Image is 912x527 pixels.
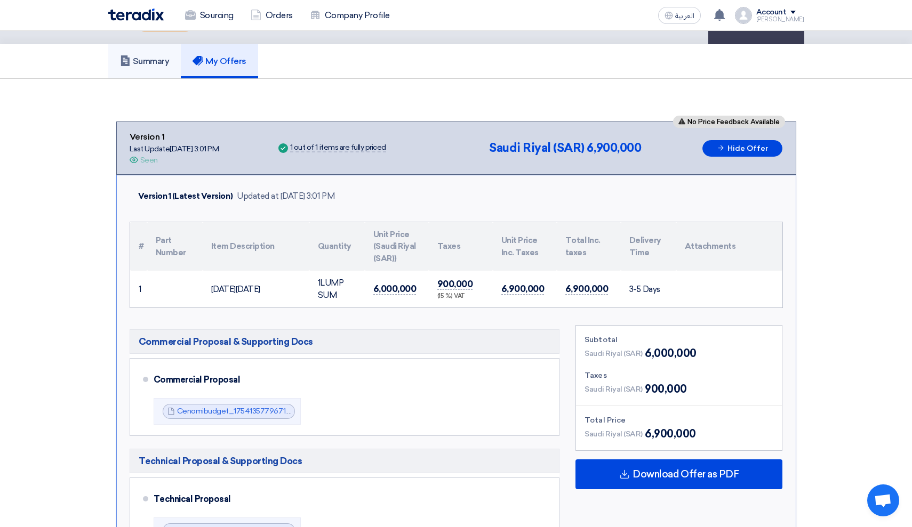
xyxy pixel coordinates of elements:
span: 6,900,000 [501,283,545,295]
td: LUMP SUM [309,271,365,307]
div: Updated at [DATE] 3:01 PM [237,190,334,202]
div: Seen [140,155,158,166]
span: العربية [675,12,694,20]
span: 6,900,000 [587,141,641,155]
span: Technical Proposal & Supporting Docs [139,455,302,467]
a: Summary [108,44,181,78]
th: Quantity [309,222,365,271]
div: Commercial Proposal [154,367,542,393]
span: 6,900,000 [645,426,696,442]
span: No Price Feedback Available [687,118,780,125]
th: Unit Price (Saudi Riyal (SAR)) [365,222,429,271]
a: Company Profile [301,4,398,27]
img: profile_test.png [735,7,752,24]
a: Orders [242,4,301,27]
div: Total Price [585,415,773,426]
div: 1 out of 1 items are fully priced [290,144,386,152]
span: 900,000 [437,279,473,290]
th: Attachments [676,222,782,271]
div: Account [756,8,787,17]
div: Subtotal [585,334,773,345]
div: Last Update [DATE] 3:01 PM [130,143,219,155]
th: Part Number [147,222,203,271]
span: 6,000,000 [645,345,697,361]
span: Saudi Riyal (SAR) [585,428,643,440]
a: My Offers [181,44,258,78]
th: Item Description [203,222,309,271]
h5: Summary [120,56,170,67]
div: Taxes [585,370,773,381]
th: # [130,222,147,271]
th: Unit Price Inc. Taxes [493,222,557,271]
div: Technical Proposal [154,487,542,512]
div: Version 1 [130,131,219,143]
span: Saudi Riyal (SAR) [489,141,585,155]
span: 6,000,000 [373,283,417,295]
span: Saudi Riyal (SAR) [585,348,643,359]
td: 1 [130,271,147,307]
span: 900,000 [645,381,687,397]
span: Download Offer as PDF [633,469,739,479]
th: Delivery Time [621,222,676,271]
div: (15 %) VAT [437,292,484,301]
span: Saudi Riyal (SAR) [585,384,643,395]
div: [PERSON_NAME] [756,17,804,22]
a: Sourcing [177,4,242,27]
div: Version 1 (Latest Version) [138,190,233,202]
a: Open chat [867,484,899,516]
h5: My Offers [193,56,246,67]
a: Cenomibudget_1754135779671.pdf [177,407,299,416]
img: Teradix logo [108,9,164,21]
th: Total Inc. taxes [557,222,621,271]
th: Taxes [429,222,493,271]
div: [DATE][DATE] [211,283,301,296]
span: 1 [318,278,321,288]
span: Commercial Proposal & Supporting Docs [139,335,313,348]
td: 3-5 Days [621,271,676,307]
button: العربية [658,7,701,24]
button: Hide Offer [702,140,782,157]
span: 6,900,000 [565,283,609,295]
